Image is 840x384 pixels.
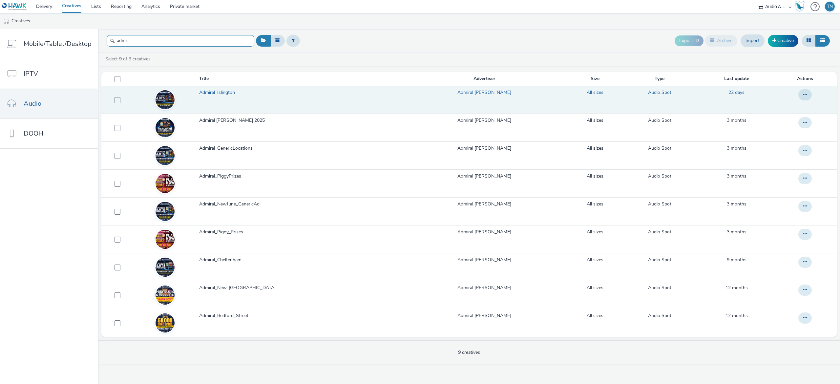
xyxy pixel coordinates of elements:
a: Admiral_Cheltenham [199,257,400,267]
a: Admiral_Bedford_Street [199,312,400,322]
a: Audio Spot [648,201,671,207]
a: All sizes [587,201,603,207]
span: Admiral_PiggyPrizes [199,173,244,180]
a: All sizes [587,117,603,124]
a: 11 August 2025, 16:42 [728,89,745,96]
a: Admiral_NewJune_GenericAd [199,201,400,211]
button: Table [815,35,830,46]
span: Admiral_Piggy_Prizes [199,229,246,235]
a: Admiral [PERSON_NAME] [457,145,511,152]
th: Actions [776,72,837,86]
a: Admiral_PiggyPrizes [199,173,400,183]
a: Audio Spot [648,257,671,263]
a: Admiral [PERSON_NAME] [457,285,511,291]
a: Admiral [PERSON_NAME] [457,89,511,96]
img: baa47b5e-5b21-444f-920d-9aab69134dd0.jpg [156,174,175,193]
a: Audio Spot [648,89,671,96]
a: All sizes [587,257,603,263]
img: Hawk Academy [795,1,805,12]
a: 18 June 2025, 14:35 [727,117,746,124]
img: fda76759-724c-4b9a-ae38-fecc1e4df561.jpg [156,90,175,109]
a: Audio Spot [648,117,671,124]
a: Audio Spot [648,173,671,180]
a: Admiral [PERSON_NAME] [457,117,511,124]
a: Admiral [PERSON_NAME] [457,201,511,207]
a: All sizes [587,173,603,180]
span: Admiral_Bedford_Street [199,312,251,319]
span: Admiral_GenericLocations [199,145,255,152]
span: DOOH [24,129,43,138]
span: 9 creatives [458,349,480,355]
a: Import [741,34,765,47]
a: All sizes [587,312,603,319]
a: 3 December 2024, 0:27 [727,257,746,263]
span: Admiral_Islington [199,89,238,96]
img: befc3540-7a9a-4bf5-a36c-eea4a7f176b5.jpg [156,286,175,305]
span: 9 months [727,257,746,263]
img: 8fc0ce3e-f2fb-4dec-a97b-5b18558489ae.jpg [156,313,175,332]
a: Select of 9 creatives [105,56,153,62]
img: 0236ee11-9f18-4a96-ac20-da87a842aebe.jpg [156,202,175,221]
th: Size [568,72,622,86]
span: 3 months [727,229,746,235]
a: All sizes [587,285,603,291]
span: Admiral_New-[GEOGRAPHIC_DATA] [199,285,278,291]
a: 9 June 2025, 18:12 [727,145,746,152]
span: IPTV [24,69,38,78]
span: Admiral_Cheltenham [199,257,244,263]
a: Admiral [PERSON_NAME] 2025 [199,117,400,127]
a: Admiral_New-[GEOGRAPHIC_DATA] [199,285,400,294]
a: All sizes [587,229,603,235]
span: Mobile/Tablet/Desktop [24,39,92,49]
a: Audio Spot [648,145,671,152]
a: Audio Spot [648,229,671,235]
a: Admiral_Piggy_Prizes [199,229,400,239]
span: 12 months [725,285,748,291]
a: All sizes [587,145,603,152]
img: ae972a33-9068-4e8f-8517-7351482395ec.jpg [156,118,175,137]
a: 9 June 2025, 18:12 [727,173,746,180]
img: undefined Logo [2,3,27,11]
span: 3 months [727,145,746,151]
a: 6 June 2025, 15:44 [727,201,746,207]
th: Title [199,72,401,86]
input: Search... [107,35,254,47]
span: 3 months [727,201,746,207]
th: Advertiser [401,72,568,86]
a: 4 September 2024, 11:25 [725,312,748,319]
button: Grid [802,35,816,46]
a: 18 September 2024, 16:36 [725,285,748,291]
a: Creative [768,35,798,47]
a: 6 June 2025, 15:43 [727,229,746,235]
span: Admiral_NewJune_GenericAd [199,201,262,207]
strong: 9 [119,56,122,62]
a: Admiral [PERSON_NAME] [457,257,511,263]
span: 12 months [725,312,748,319]
a: Hawk Academy [795,1,807,12]
img: 87ea9381-22f1-492a-81e6-026181d700fe.jpg [156,258,175,277]
span: 3 months [727,173,746,179]
button: Archive [705,35,737,46]
span: 3 months [727,117,746,123]
a: Admiral [PERSON_NAME] [457,229,511,235]
span: 22 days [728,89,745,96]
button: Export ID [675,35,703,46]
img: audio [3,18,10,25]
img: 8b661d60-6a36-4f5c-a621-af7ae33c806b.jpg [156,230,175,249]
a: All sizes [587,89,603,96]
img: eaa97d7a-23f9-4d5c-b8b7-0b74a64267c8.jpg [156,146,175,165]
th: Type [622,72,697,86]
a: Admiral_Islington [199,89,400,99]
span: Audio [24,99,41,108]
span: Admiral [PERSON_NAME] 2025 [199,117,267,124]
a: Admiral [PERSON_NAME] [457,173,511,180]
